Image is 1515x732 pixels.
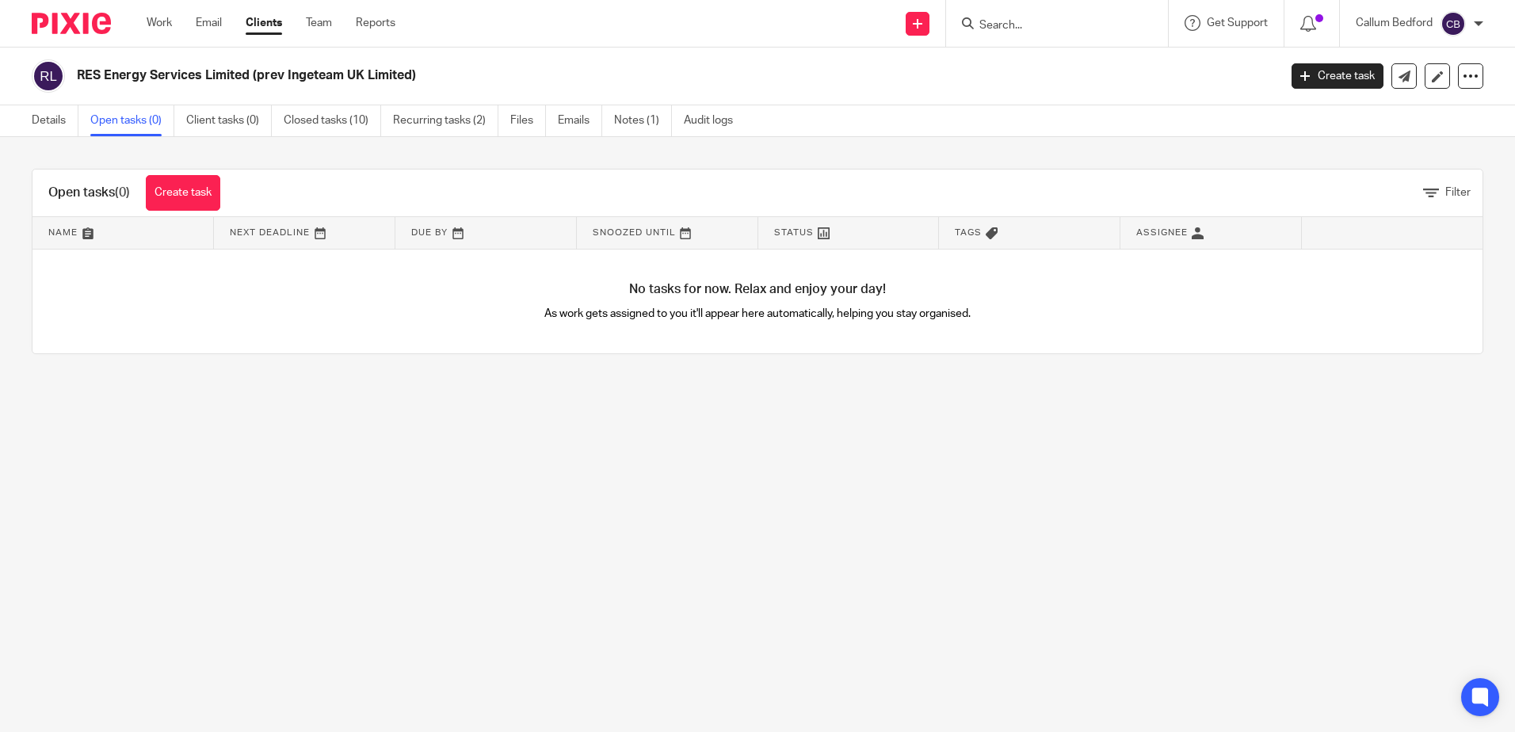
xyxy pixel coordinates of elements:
p: As work gets assigned to you it'll appear here automatically, helping you stay organised. [395,306,1120,322]
input: Search [978,19,1120,33]
a: Emails [558,105,602,136]
a: Files [510,105,546,136]
span: Get Support [1207,17,1268,29]
a: Clients [246,15,282,31]
img: Pixie [32,13,111,34]
span: Snoozed Until [593,228,676,237]
a: Closed tasks (10) [284,105,381,136]
a: Work [147,15,172,31]
a: Create task [1292,63,1383,89]
img: svg%3E [32,59,65,93]
span: (0) [115,186,130,199]
h4: No tasks for now. Relax and enjoy your day! [32,281,1483,298]
a: Create task [146,175,220,211]
a: Team [306,15,332,31]
a: Audit logs [684,105,745,136]
span: Filter [1445,187,1471,198]
span: Status [774,228,814,237]
a: Email [196,15,222,31]
a: Recurring tasks (2) [393,105,498,136]
p: Callum Bedford [1356,15,1433,31]
a: Details [32,105,78,136]
span: Tags [955,228,982,237]
a: Reports [356,15,395,31]
a: Client tasks (0) [186,105,272,136]
a: Open tasks (0) [90,105,174,136]
h2: RES Energy Services Limited (prev Ingeteam UK Limited) [77,67,1029,84]
img: svg%3E [1441,11,1466,36]
a: Notes (1) [614,105,672,136]
h1: Open tasks [48,185,130,201]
